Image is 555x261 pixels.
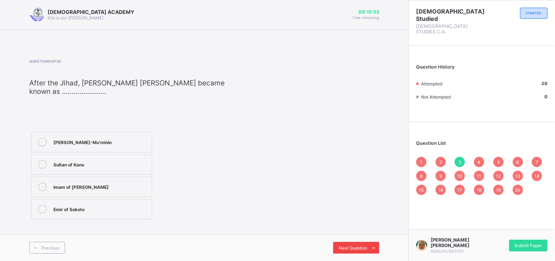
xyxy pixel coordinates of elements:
span: STARTED [526,11,542,15]
span: Time remaining [352,15,379,20]
span: this is our [PERSON_NAME] [48,15,104,21]
div: Sultan of Kano [53,160,148,168]
span: 19 [496,187,501,193]
span: 8 [420,173,423,179]
span: [DEMOGRAPHIC_DATA] ACADEMY [48,9,134,15]
span: 14 [535,173,540,179]
b: 20 [542,81,548,86]
span: [DEMOGRAPHIC_DATA] STUDIES C.A. [416,23,482,34]
span: Not Attempted [421,94,451,100]
span: 1 [420,159,423,165]
span: 7 [536,159,539,165]
span: 11 [477,173,481,179]
b: 0 [545,94,548,99]
span: 5 [497,159,500,165]
span: RQA/JSS/20/21/01 [431,249,464,253]
span: 4 [478,159,481,165]
span: Question List [416,140,446,146]
span: 17 [458,187,462,193]
span: 9 [439,173,442,179]
span: Next Question [339,245,368,251]
span: 18 [477,187,482,193]
span: Submit Paper [515,243,542,248]
span: [DEMOGRAPHIC_DATA] Studied [416,8,482,22]
span: 15 [419,187,424,193]
span: 3 [458,159,461,165]
div: Emir of Sokoto [53,205,148,212]
span: After the Jihad, [PERSON_NAME] [PERSON_NAME] became known as ………………….. [29,79,225,96]
span: 2 [439,159,442,165]
span: [PERSON_NAME] [PERSON_NAME] [431,237,482,248]
span: 13 [515,173,521,179]
div: Imam of [PERSON_NAME] [53,183,148,190]
span: Question History [416,64,455,70]
div: [PERSON_NAME]-Mu’minin [53,138,148,145]
span: Question 3 of 20 [29,59,237,63]
span: 10 [457,173,462,179]
span: 16 [438,187,443,193]
span: Previous [41,245,59,251]
span: 20 [515,187,521,193]
span: 12 [496,173,501,179]
span: 6 [517,159,519,165]
span: Attempted [421,81,442,87]
span: 00:15:53 [352,9,379,15]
